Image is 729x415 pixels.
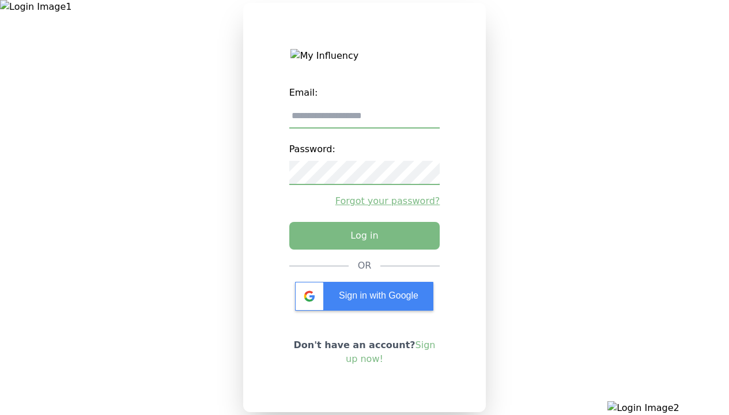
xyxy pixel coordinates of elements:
[607,401,729,415] img: Login Image2
[289,222,440,250] button: Log in
[289,138,440,161] label: Password:
[289,338,440,366] p: Don't have an account?
[339,290,418,300] span: Sign in with Google
[289,81,440,104] label: Email:
[358,259,372,273] div: OR
[295,282,433,311] div: Sign in with Google
[290,49,438,63] img: My Influency
[289,194,440,208] a: Forgot your password?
